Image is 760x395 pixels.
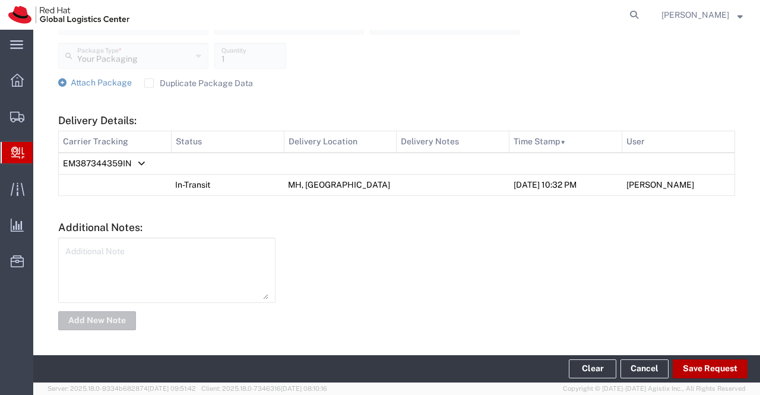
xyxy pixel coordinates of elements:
[620,359,669,378] a: Cancel
[8,6,129,24] img: logo
[509,174,622,195] td: [DATE] 10:32 PM
[58,131,735,196] table: Delivery Details:
[71,78,132,87] span: Attach Package
[148,385,196,392] span: [DATE] 09:51:42
[284,174,397,195] td: MH, [GEOGRAPHIC_DATA]
[661,8,729,21] span: Sumitra Hansdah
[673,359,748,378] button: Save Request
[63,159,132,168] span: EM387344359IN
[171,131,284,153] th: Status
[171,174,284,195] td: In-Transit
[569,359,616,378] button: Clear
[281,385,327,392] span: [DATE] 08:10:16
[397,131,509,153] th: Delivery Notes
[59,131,172,153] th: Carrier Tracking
[58,221,735,233] h5: Additional Notes:
[622,174,735,195] td: [PERSON_NAME]
[563,384,746,394] span: Copyright © [DATE]-[DATE] Agistix Inc., All Rights Reserved
[622,131,735,153] th: User
[201,385,327,392] span: Client: 2025.18.0-7346316
[509,131,622,153] th: Time Stamp
[284,131,397,153] th: Delivery Location
[47,385,196,392] span: Server: 2025.18.0-9334b682874
[661,8,743,22] button: [PERSON_NAME]
[144,78,253,88] label: Duplicate Package Data
[58,114,735,127] h5: Delivery Details:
